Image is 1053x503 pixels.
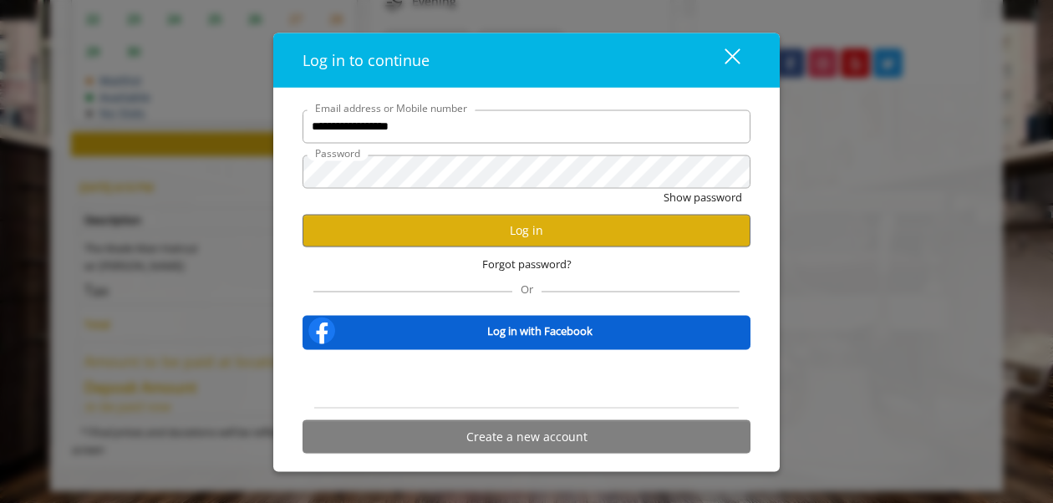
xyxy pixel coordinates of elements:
div: close dialog [705,48,739,73]
img: facebook-logo [305,314,338,348]
span: Forgot password? [482,255,572,272]
label: Email address or Mobile number [307,99,476,115]
button: close dialog [694,43,750,77]
button: Create a new account [303,420,750,453]
label: Password [307,145,369,160]
span: Log in to continue [303,49,430,69]
iframe: Sign in with Google Button [442,361,612,398]
button: Log in [303,214,750,246]
input: Email address or Mobile number [303,109,750,143]
b: Log in with Facebook [487,323,593,340]
input: Password [303,155,750,188]
button: Show password [664,188,742,206]
span: Or [512,282,542,297]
